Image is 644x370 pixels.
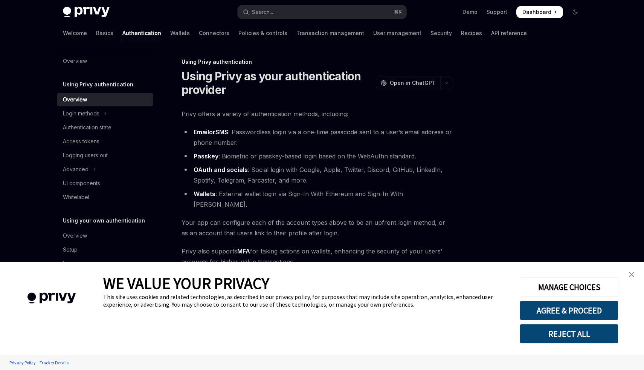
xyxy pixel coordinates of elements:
[237,247,250,255] a: MFA
[376,77,440,89] button: Open in ChatGPT
[520,324,618,344] button: REJECT ALL
[63,80,133,89] h5: Using Privy authentication
[238,24,287,42] a: Policies & controls
[63,245,78,254] div: Setup
[182,217,453,238] span: Your app can configure each of the account types above to be an upfront login method, or as an ac...
[63,109,99,118] div: Login methods
[182,189,453,210] li: : External wallet login via Sign-In With Ethereum and Sign-In With [PERSON_NAME].
[487,8,507,16] a: Support
[522,8,551,16] span: Dashboard
[57,135,153,148] a: Access tokens
[63,95,87,104] div: Overview
[215,128,228,136] a: SMS
[182,58,453,66] div: Using Privy authentication
[63,179,100,188] div: UI components
[57,107,153,120] button: Toggle Login methods section
[38,356,70,369] a: Tracker Details
[96,24,113,42] a: Basics
[394,9,402,15] span: ⌘ K
[491,24,527,42] a: API reference
[63,216,145,225] h5: Using your own authentication
[63,24,87,42] a: Welcome
[63,165,89,174] div: Advanced
[63,151,108,160] div: Logging users out
[182,246,453,267] span: Privy also supports for taking actions on wallets, enhancing the security of your users’ accounts...
[390,79,436,87] span: Open in ChatGPT
[63,123,111,132] div: Authentication state
[182,109,453,119] span: Privy offers a variety of authentication methods, including:
[252,8,273,17] div: Search...
[57,229,153,243] a: Overview
[182,151,453,161] li: : Biometric or passkey-based login based on the WebAuthn standard.
[461,24,482,42] a: Recipes
[63,57,87,66] div: Overview
[57,243,153,256] a: Setup
[57,163,153,176] button: Toggle Advanced section
[430,24,452,42] a: Security
[8,356,38,369] a: Privacy Policy
[63,7,110,17] img: dark logo
[194,128,209,136] a: Email
[57,121,153,134] a: Authentication state
[462,8,478,16] a: Demo
[520,277,618,297] button: MANAGE CHOICES
[520,301,618,320] button: AGREE & PROCEED
[103,293,508,308] div: This site uses cookies and related technologies, as described in our privacy policy, for purposes...
[57,190,153,204] a: Whitelabel
[57,54,153,68] a: Overview
[182,164,453,186] li: : Social login with Google, Apple, Twitter, Discord, GitHub, LinkedIn, Spotify, Telegram, Farcast...
[57,93,153,106] a: Overview
[57,177,153,190] a: UI components
[63,259,79,268] div: Usage
[296,24,364,42] a: Transaction management
[624,267,639,282] a: close banner
[57,149,153,162] a: Logging users out
[629,272,634,277] img: close banner
[194,128,228,136] strong: or
[11,282,92,315] img: company logo
[182,127,453,148] li: : Passwordless login via a one-time passcode sent to a user’s email address or phone number.
[182,69,373,97] h1: Using Privy as your authentication provider
[63,231,87,240] div: Overview
[238,5,406,19] button: Open search
[516,6,563,18] a: Dashboard
[194,190,215,198] a: Wallets
[194,152,218,160] a: Passkey
[103,273,269,293] span: WE VALUE YOUR PRIVACY
[170,24,190,42] a: Wallets
[373,24,421,42] a: User management
[122,24,161,42] a: Authentication
[194,166,248,174] a: OAuth and socials
[63,137,99,146] div: Access tokens
[199,24,229,42] a: Connectors
[569,6,581,18] button: Toggle dark mode
[63,193,89,202] div: Whitelabel
[57,257,153,270] a: Usage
